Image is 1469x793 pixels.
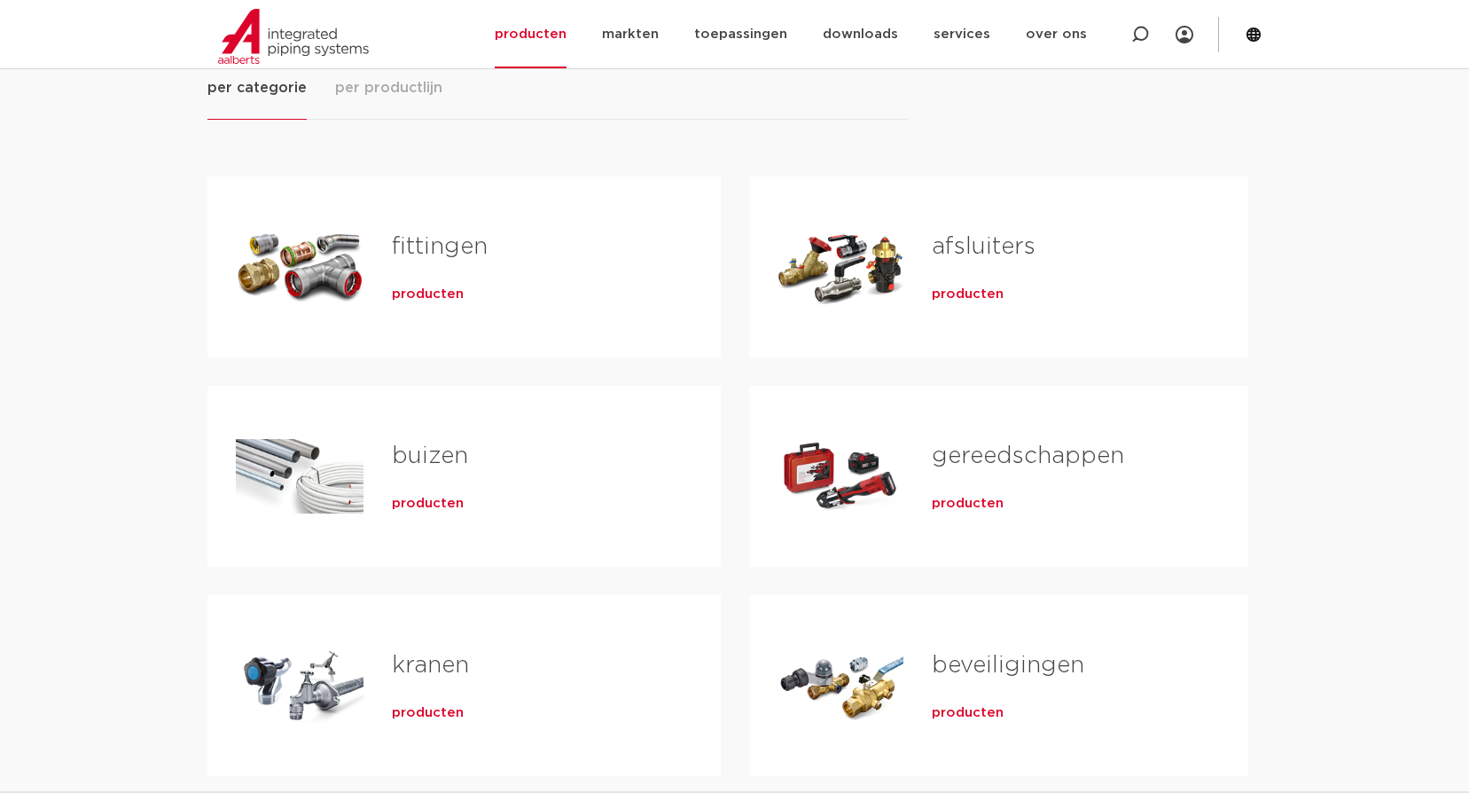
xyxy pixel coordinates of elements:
[392,654,469,677] a: kranen
[932,495,1004,513] a: producten
[932,654,1084,677] a: beveiligingen
[392,444,468,467] a: buizen
[932,444,1124,467] a: gereedschappen
[392,704,464,722] a: producten
[932,286,1004,303] a: producten
[932,704,1004,722] a: producten
[207,77,307,98] span: per categorie
[392,286,464,303] a: producten
[392,495,464,513] a: producten
[392,235,488,258] a: fittingen
[335,77,442,98] span: per productlijn
[932,235,1035,258] a: afsluiters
